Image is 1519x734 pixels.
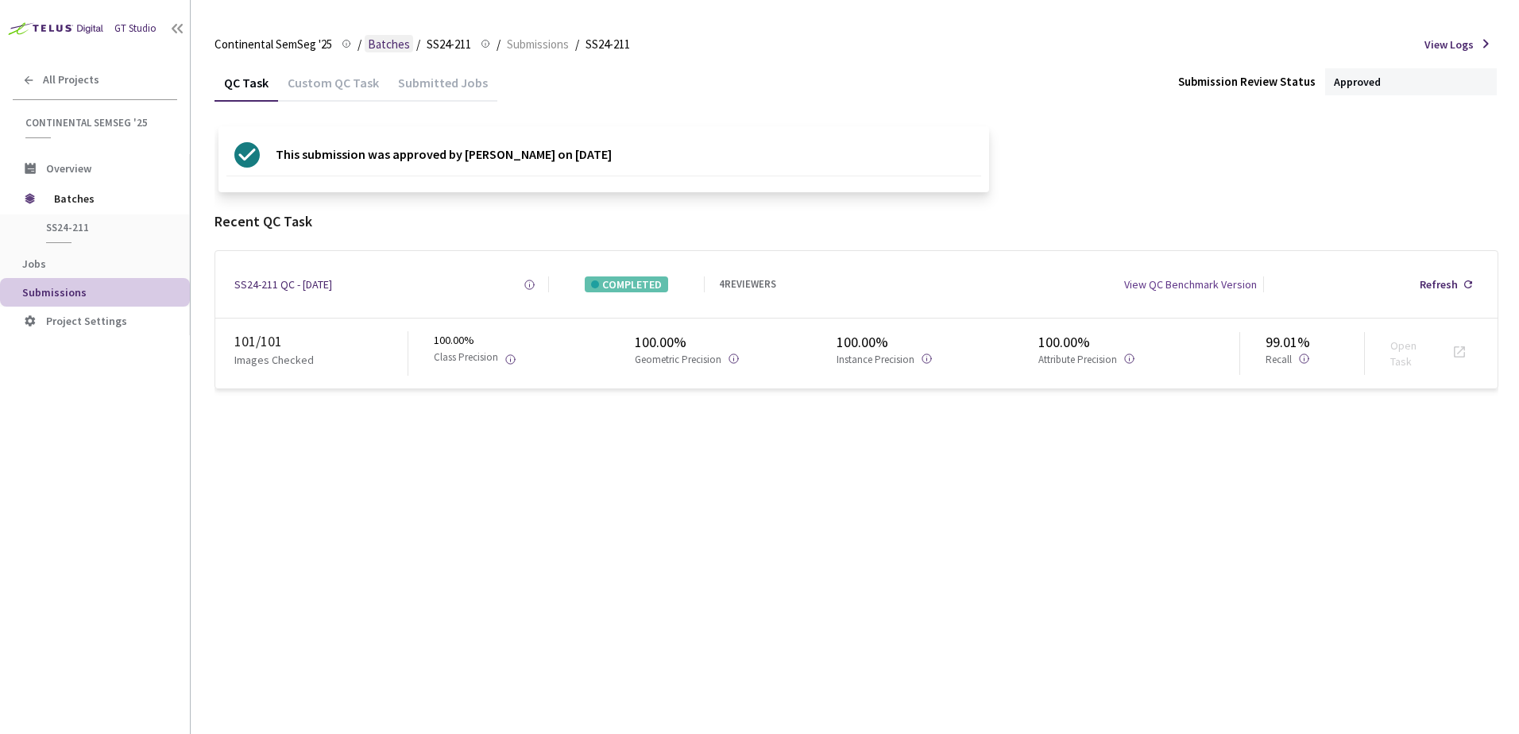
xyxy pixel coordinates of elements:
span: Submissions [22,285,87,299]
span: All Projects [43,73,99,87]
div: Custom QC Task [278,75,388,102]
span: Continental SemSeg '25 [215,35,332,54]
div: GT Studio [114,21,157,37]
div: 100.00% [434,332,636,375]
div: COMPLETED [585,276,668,292]
p: Images Checked [234,352,314,368]
li: / [416,35,420,54]
a: Submissions [504,35,572,52]
p: Class Precision [434,350,498,367]
span: SS24-211 [46,221,164,234]
span: Submissions [507,35,569,54]
div: 99.01% [1266,332,1364,353]
span: Batches [54,183,163,214]
p: Geometric Precision [635,353,721,368]
p: Instance Precision [837,353,914,368]
p: Attribute Precision [1038,353,1117,368]
a: Open Task [1390,338,1417,369]
div: 100.00% [635,332,837,353]
div: Refresh [1420,276,1458,292]
span: View Logs [1424,37,1474,52]
div: Recent QC Task [215,211,1498,232]
a: SS24-211 QC - [DATE] [234,276,332,292]
div: QC Task [215,75,278,102]
p: Recall [1266,353,1292,368]
span: Jobs [22,257,46,271]
div: Submission Review Status [1178,73,1316,90]
div: 101 / 101 [234,331,408,352]
a: Batches [365,35,413,52]
div: 4 REVIEWERS [719,277,776,292]
li: / [575,35,579,54]
span: SS24-211 [427,35,471,54]
p: This submission was approved by [PERSON_NAME] on [DATE] [276,142,612,168]
div: Submitted Jobs [388,75,497,102]
span: Continental SemSeg '25 [25,116,168,129]
span: Overview [46,161,91,176]
li: / [358,35,361,54]
span: Project Settings [46,314,127,328]
li: / [497,35,501,54]
span: SS24-211 [586,35,630,54]
div: View QC Benchmark Version [1124,276,1257,292]
div: 100.00% [1038,332,1240,353]
span: Batches [368,35,410,54]
div: 100.00% [837,332,1038,353]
